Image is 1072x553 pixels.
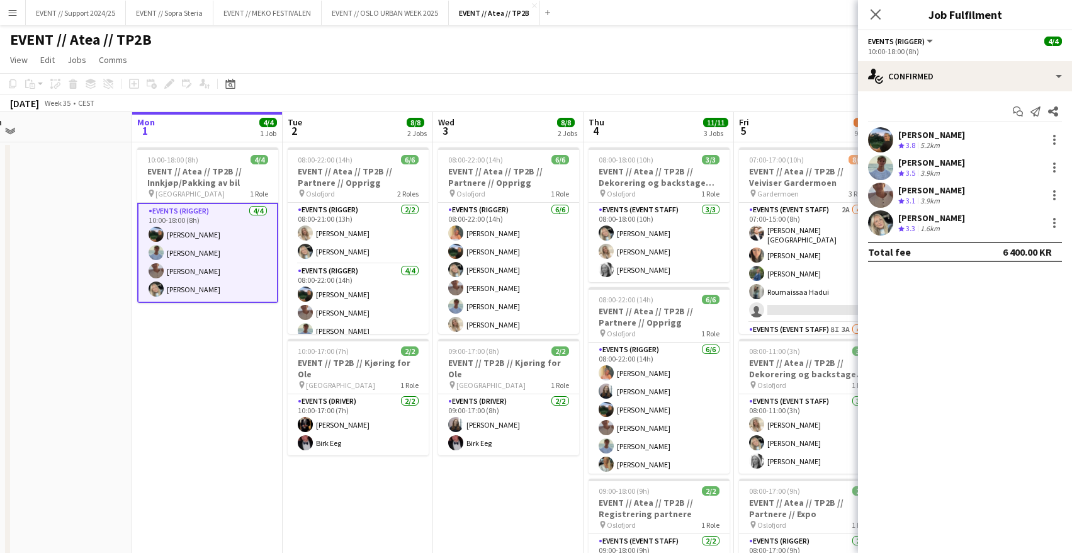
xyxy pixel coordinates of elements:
span: Mon [137,117,155,128]
span: Week 35 [42,98,73,108]
span: 2 [286,123,302,138]
app-job-card: 08:00-22:00 (14h)6/6EVENT // Atea // TP2B // Partnere // Opprigg Oslofjord2 RolesEvents (Rigger)2... [288,147,429,334]
span: 11/11 [703,118,728,127]
span: Comms [99,54,127,66]
span: 4/4 [251,155,268,164]
a: Edit [35,52,60,68]
div: 2 Jobs [558,128,577,138]
span: 1 Role [701,189,719,198]
span: 6/6 [702,295,719,304]
span: Gardermoen [757,189,799,198]
span: 08:00-11:00 (3h) [749,346,800,356]
span: 1 Role [250,189,268,198]
span: 10:00-18:00 (8h) [147,155,198,164]
span: 07:00-17:00 (10h) [749,155,804,164]
div: Confirmed [858,61,1072,91]
h3: EVENT // Atea // TP2B // Partnere // Opprigg [589,305,730,328]
h3: EVENT // Atea // TP2B // Veiviser Gardermoen [739,166,880,188]
h3: Job Fulfilment [858,6,1072,23]
button: EVENT // Support 2024/25 [26,1,126,25]
span: 1 Role [852,520,870,530]
app-card-role: Events (Event Staff)2A4/507:00-15:00 (8h)[PERSON_NAME][GEOGRAPHIC_DATA][PERSON_NAME][PERSON_NAME]... [739,203,880,322]
div: 3.9km [918,196,942,207]
span: 08:00-18:00 (10h) [599,155,653,164]
h3: EVENT // TP2B // Kjøring for Ole [438,357,579,380]
app-card-role: Events (Rigger)2/208:00-21:00 (13h)[PERSON_NAME][PERSON_NAME] [288,203,429,264]
h3: EVENT // Atea // TP2B // Partnere // Expo [739,497,880,520]
div: 2 Jobs [407,128,427,138]
button: EVENT // OSLO URBAN WEEK 2025 [322,1,449,25]
button: EVENT // Atea // TP2B [449,1,540,25]
span: Fri [739,117,749,128]
app-card-role: Events (Event Staff)8I3A4/5 [739,322,880,438]
app-card-role: Events (Event Staff)3/308:00-11:00 (3h)[PERSON_NAME][PERSON_NAME][PERSON_NAME] [739,394,880,474]
span: Oslofjord [306,189,335,198]
span: 3.8 [906,140,915,150]
div: 10:00-18:00 (8h) [868,47,1062,56]
span: 8/8 [407,118,424,127]
span: 3 [436,123,454,138]
h1: EVENT // Atea // TP2B [10,30,152,49]
span: Events (Rigger) [868,37,925,46]
button: Events (Rigger) [868,37,935,46]
h3: EVENT // Atea // TP2B // Partnere // Opprigg [288,166,429,188]
h3: EVENT // Atea // TP2B // Registrering partnere [589,497,730,520]
h3: EVENT // Atea // TP2B // Partnere // Opprigg [438,166,579,188]
span: 8/11 [849,155,870,164]
div: 08:00-11:00 (3h)3/3EVENT // Atea // TP2B // Dekorering og backstage oppsett Oslofjord1 RoleEvents... [739,339,880,474]
div: 09:00-17:00 (8h)2/2EVENT // TP2B // Kjøring for Ole [GEOGRAPHIC_DATA]1 RoleEvents (Driver)2/209:0... [438,339,579,455]
app-job-card: 08:00-22:00 (14h)6/6EVENT // Atea // TP2B // Partnere // Opprigg Oslofjord1 RoleEvents (Rigger)6/... [438,147,579,334]
span: 10:00-17:00 (7h) [298,346,349,356]
div: 08:00-22:00 (14h)6/6EVENT // Atea // TP2B // Partnere // Opprigg Oslofjord1 RoleEvents (Rigger)6/... [589,287,730,474]
span: 09:00-17:00 (8h) [448,346,499,356]
span: 3 Roles [849,189,870,198]
h3: EVENT // Atea // TP2B // Dekorering og backstage oppsett [589,166,730,188]
span: Thu [589,117,604,128]
span: 3/3 [702,155,719,164]
div: 3.9km [918,168,942,179]
span: [GEOGRAPHIC_DATA] [306,380,375,390]
span: 3.1 [906,196,915,205]
span: 1 Role [551,189,569,198]
span: Oslofjord [456,189,485,198]
span: Oslofjord [757,520,786,530]
span: [GEOGRAPHIC_DATA] [456,380,526,390]
div: Total fee [868,246,911,258]
span: 1 Role [701,329,719,338]
app-card-role: Events (Driver)2/210:00-17:00 (7h)[PERSON_NAME]Birk Eeg [288,394,429,455]
span: 3.3 [906,224,915,233]
div: [PERSON_NAME] [898,212,965,224]
span: 4 [587,123,604,138]
span: [GEOGRAPHIC_DATA] [155,189,225,198]
app-card-role: Events (Rigger)6/608:00-22:00 (14h)[PERSON_NAME][PERSON_NAME][PERSON_NAME][PERSON_NAME][PERSON_NA... [438,203,579,337]
app-job-card: 08:00-18:00 (10h)3/3EVENT // Atea // TP2B // Dekorering og backstage oppsett Oslofjord1 RoleEvent... [589,147,730,282]
span: 08:00-22:00 (14h) [298,155,353,164]
div: 10:00-17:00 (7h)2/2EVENT // TP2B // Kjøring for Ole [GEOGRAPHIC_DATA]1 RoleEvents (Driver)2/210:0... [288,339,429,455]
span: Oslofjord [607,520,636,530]
span: 5 [737,123,749,138]
span: 1 Role [701,520,719,530]
span: 4/4 [259,118,277,127]
span: 2/2 [401,346,419,356]
span: 1 Role [551,380,569,390]
span: 2 Roles [397,189,419,198]
h3: EVENT // Atea // TP2B // Innkjøp/Pakking av bil [137,166,278,188]
div: [PERSON_NAME] [898,185,965,196]
app-job-card: 07:00-17:00 (10h)8/11EVENT // Atea // TP2B // Veiviser Gardermoen Gardermoen3 RolesEvents (Event ... [739,147,880,334]
span: 2/2 [852,486,870,496]
span: Oslofjord [757,380,786,390]
div: 3 Jobs [704,128,728,138]
span: 8/8 [557,118,575,127]
div: 1.6km [918,224,942,234]
span: 1 Role [852,380,870,390]
app-job-card: 10:00-18:00 (8h)4/4EVENT // Atea // TP2B // Innkjøp/Pakking av bil [GEOGRAPHIC_DATA]1 RoleEvents ... [137,147,278,303]
app-card-role: Events (Event Staff)3/308:00-18:00 (10h)[PERSON_NAME][PERSON_NAME][PERSON_NAME] [589,203,730,282]
span: Oslofjord [607,329,636,338]
span: Jobs [67,54,86,66]
button: EVENT // MEKO FESTIVALEN [213,1,322,25]
span: 40/46 [854,118,879,127]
